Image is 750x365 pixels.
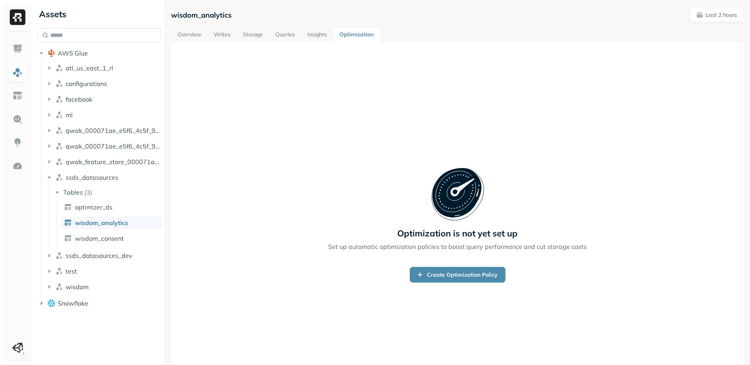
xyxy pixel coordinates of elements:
span: AWS Glue [58,49,88,57]
span: Tables [63,188,83,196]
span: atl_us_east_1_rl [66,64,113,72]
img: Asset Explorer [12,91,23,101]
button: Last 2 hours [689,8,744,22]
button: configurations [45,77,162,90]
button: qwak_feature_store_000071ae_e5f6_4c5f_97ab_2b533d00d294 [45,156,162,168]
span: wisdom_consent [75,234,124,242]
img: root [48,299,55,307]
span: qwak_000071ae_e5f6_4c5f_97ab_2b533d00d294_analytics_data [66,127,162,134]
button: qwak_000071ae_e5f6_4c5f_97ab_2b533d00d294_analytics_data [45,124,162,137]
button: ml [45,109,162,121]
img: table [64,234,72,242]
button: atl_us_east_1_rl [45,62,162,74]
img: namespace [55,127,63,134]
span: ml [66,111,73,119]
img: namespace [55,267,63,275]
a: Storage [237,28,269,42]
a: Overview [171,28,207,42]
a: wisdom_analytics [61,216,162,229]
span: facebook [66,95,92,103]
a: optimizer_ds [61,201,162,213]
button: wisdom [45,281,162,293]
img: namespace [55,111,63,119]
a: Create Optimization Policy [410,267,505,283]
span: wisdom [66,283,89,291]
a: Writes [207,28,237,42]
span: optimizer_ds [75,203,112,211]
img: namespace [55,252,63,259]
img: table [64,219,72,227]
span: test [66,267,77,275]
button: ssds_datasources [45,171,162,184]
p: Optimization is not yet set up [397,228,518,239]
img: namespace [55,95,63,103]
p: wisdom_analytics [171,11,232,20]
img: Ryft [10,9,25,25]
span: ssds_datasources_dev [66,252,132,259]
button: qwak_000071ae_e5f6_4c5f_97ab_2b533d00d294_analytics_data_view [45,140,162,152]
img: namespace [55,64,63,72]
img: Unity [12,342,23,353]
div: Assets [37,8,161,20]
button: Snowflake [37,297,161,310]
p: Last 2 hours [705,11,737,19]
a: Insights [301,28,333,42]
span: wisdom_analytics [75,219,128,227]
img: Insights [12,138,23,148]
button: ssds_datasources_dev [45,249,162,262]
p: ( 3 ) [84,188,92,196]
a: wisdom_consent [61,232,162,245]
a: Queries [269,28,301,42]
button: facebook [45,93,162,106]
img: Optimization [12,161,23,171]
img: Assets [12,67,23,77]
span: Snowflake [58,299,88,307]
img: Query Explorer [12,114,23,124]
img: namespace [55,283,63,291]
img: Dashboard [12,44,23,54]
button: test [45,265,162,277]
img: table [64,203,72,211]
button: AWS Glue [37,47,161,59]
img: namespace [55,80,63,88]
span: qwak_feature_store_000071ae_e5f6_4c5f_97ab_2b533d00d294 [66,158,162,166]
a: Optimization [333,28,380,42]
img: root [48,49,55,57]
span: qwak_000071ae_e5f6_4c5f_97ab_2b533d00d294_analytics_data_view [66,142,162,150]
img: namespace [55,174,63,181]
img: namespace [55,158,63,166]
button: Tables(3) [53,186,162,199]
p: Set up automatic optimization policies to boost query performance and cut storage costs [328,242,587,251]
span: ssds_datasources [66,174,118,181]
span: configurations [66,80,107,88]
img: namespace [55,142,63,150]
